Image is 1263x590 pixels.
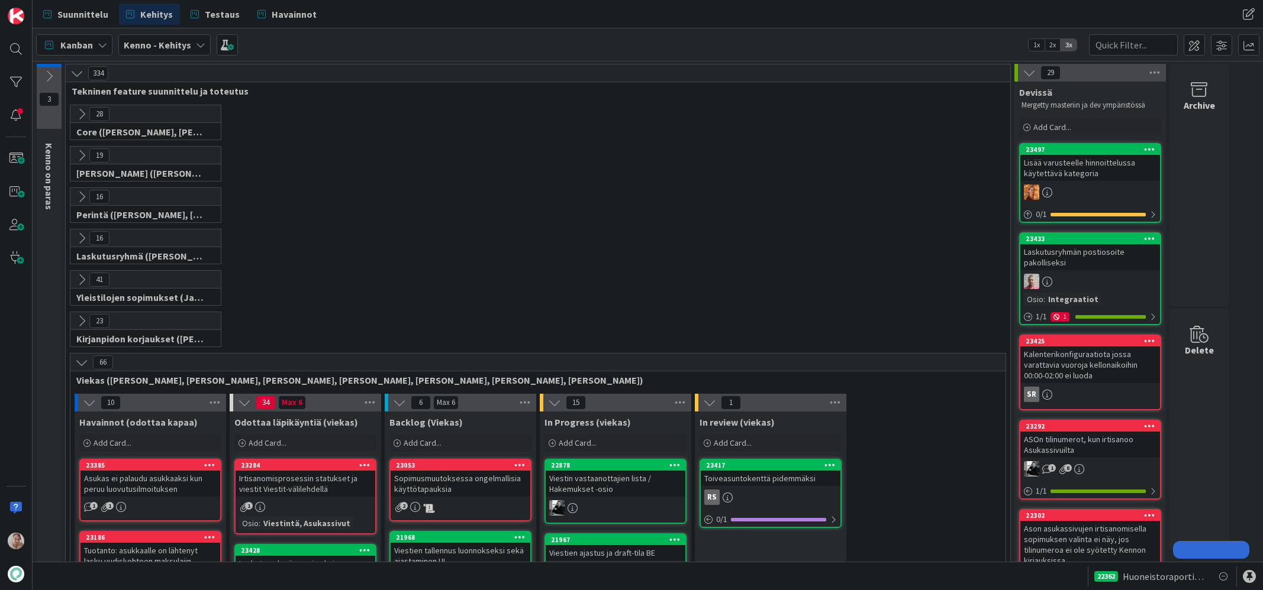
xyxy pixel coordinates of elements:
[89,231,109,245] span: 16
[234,459,376,534] a: 23284Irtisanomisprosessin statukset ja viestit Viestit-välilehdelläOsio:Viestintä, Asukassivut
[1020,421,1160,432] div: 23292
[701,460,840,471] div: 23417
[80,532,220,590] div: 23186Tuotanto: asukkaalle on lähtenyt lasku uudiskohteen maksulajin muunnoksessa syntyneestä inde...
[76,291,206,303] span: Yleistilojen sopimukset (Jaakko, VilleP, TommiL, Simo)
[245,502,253,510] span: 1
[1020,510,1160,521] div: 22302
[119,4,180,25] a: Kehitys
[1020,155,1160,181] div: Lisää varusteelle hinnoittelussa käytettävä kategoria
[1020,484,1160,498] div: 1/1
[1051,312,1069,322] div: 1
[236,460,375,471] div: 23284
[1048,464,1056,472] span: 1
[391,460,530,471] div: 23053
[272,7,317,21] span: Havainnot
[1024,293,1043,306] div: Osio
[546,460,685,497] div: 22878Viestin vastaanottajien lista / Hakemukset -osio
[282,400,302,406] div: Max 6
[1024,461,1039,476] img: KM
[88,66,108,80] span: 334
[80,460,220,471] div: 23385
[1026,337,1160,345] div: 23425
[79,459,221,521] a: 23385Asukas ei palaudu asukkaaksi kun peruu luovutusilmoituksen
[1045,39,1061,51] span: 2x
[1036,310,1047,323] span: 1 / 1
[1020,521,1160,568] div: Ason asukassivujen irtisanomisella sopimuksen valinta ei näy, jos tilinumeroa ei ole syötetty Ken...
[391,460,530,497] div: 23053Sopimusmuutoksessa ongelmallisia käyttötapauksia
[236,471,375,497] div: Irtisanomisprosessin statukset ja viestit Viestit-välilehdellä
[76,126,206,138] span: Core (Pasi, Jussi, JaakkoHä, Jyri, Leo, MikkoK, Väinö, MattiH)
[1020,144,1160,181] div: 23497Lisää varusteelle hinnoittelussa käytettävä kategoria
[1020,346,1160,383] div: Kalenterikonfiguraatiota jossa varattavia vuoroja kellonaikoihin 00:00-02:00 ei luoda
[260,517,353,530] div: Viestintä, Asukassivut
[391,532,530,569] div: 21968Viestien tallennus luonnokseksi sekä ajastaminen UI
[1019,335,1161,410] a: 23425Kalenterikonfiguraatiota jossa varattavia vuoroja kellonaikoihin 00:00-02:00 ei luodaSR
[1029,39,1045,51] span: 1x
[1094,571,1118,582] div: 22362
[544,416,631,428] span: In Progress (viekas)
[704,489,720,505] div: RS
[241,461,375,469] div: 23284
[89,273,109,287] span: 41
[1040,66,1061,80] span: 29
[1036,485,1047,497] span: 1 / 1
[546,534,685,545] div: 21967
[546,500,685,516] div: KM
[36,4,115,25] a: Suunnittelu
[551,536,685,544] div: 21967
[551,461,685,469] div: 22878
[546,545,685,560] div: Viestien ajastus ja draft-tila BE
[256,396,276,410] span: 34
[701,460,840,486] div: 23417Toiveasuntokenttä pidemmäksi
[101,396,121,410] span: 10
[701,471,840,486] div: Toiveasuntokenttä pidemmäksi
[57,7,108,21] span: Suunnittelu
[391,532,530,543] div: 21968
[546,534,685,560] div: 21967Viestien ajastus ja draft-tila BE
[1020,234,1160,270] div: 23433Laskutusryhmän postiosoite pakolliseksi
[79,416,198,428] span: Havainnot (odottaa kapaa)
[250,4,324,25] a: Havainnot
[1036,208,1047,221] span: 0 / 1
[8,566,24,582] img: avatar
[1020,336,1160,346] div: 23425
[1045,293,1101,306] div: Integraatiot
[1022,101,1159,110] p: Mergetty masteriin ja dev ympäristössä
[76,250,206,262] span: Laskutusryhmä (Antti, Keijo)
[1020,387,1160,402] div: SR
[259,517,260,530] span: :
[249,437,286,448] span: Add Card...
[544,459,687,524] a: 22878Viestin vastaanottajien lista / Hakemukset -osioKM
[700,416,775,428] span: In review (viekas)
[1020,432,1160,458] div: ASOn tilinumerot, kun irtisanoo Asukassivuilta
[140,7,173,21] span: Kehitys
[716,513,727,526] span: 0 / 1
[183,4,247,25] a: Testaus
[396,533,530,542] div: 21968
[1020,510,1160,568] div: 22302Ason asukassivujen irtisanomisella sopimuksen valinta ei näy, jos tilinumeroa ei ole syötett...
[404,437,442,448] span: Add Card...
[706,461,840,469] div: 23417
[89,148,109,163] span: 19
[721,396,741,410] span: 1
[1024,274,1039,289] img: HJ
[400,502,408,510] span: 2
[1185,343,1214,357] div: Delete
[1020,461,1160,476] div: KM
[396,461,530,469] div: 23053
[1024,387,1039,402] div: SR
[700,459,842,528] a: 23417Toiveasuntokenttä pidemmäksiRS0/1
[236,460,375,497] div: 23284Irtisanomisprosessin statukset ja viestit Viestit-välilehdellä
[236,545,375,556] div: 23428
[80,460,220,497] div: 23385Asukas ei palaudu asukkaaksi kun peruu luovutusilmoituksen
[124,39,191,51] b: Kenno - Kehitys
[1089,34,1178,56] input: Quick Filter...
[86,461,220,469] div: 23385
[701,512,840,527] div: 0/1
[391,543,530,569] div: Viestien tallennus luonnokseksi sekä ajastaminen UI
[1019,143,1161,223] a: 23497Lisää varusteelle hinnoittelussa käytettävä kategoriaTL0/1
[8,533,24,549] img: SL
[1184,98,1215,112] div: Archive
[80,543,220,590] div: Tuotanto: asukkaalle on lähtenyt lasku uudiskohteen maksulajin muunnoksessa syntyneestä indeksios...
[1033,122,1071,132] span: Add Card...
